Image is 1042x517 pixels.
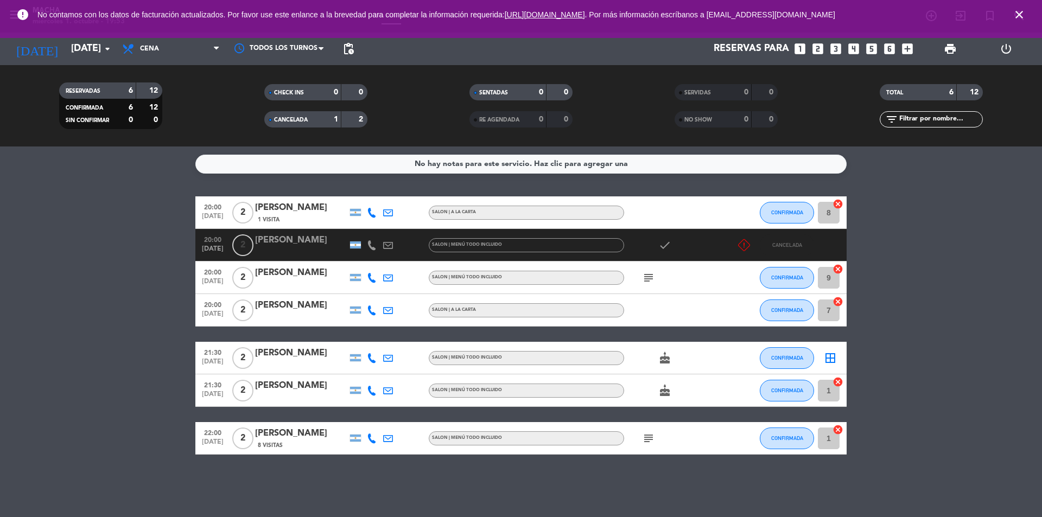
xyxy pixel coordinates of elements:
[970,88,981,96] strong: 12
[66,118,109,123] span: SIN CONFIRMAR
[432,355,502,360] span: SALON | MENÚ TODO INCLUIDO
[829,42,843,56] i: looks_3
[772,242,802,248] span: CANCELADA
[771,209,803,215] span: CONFIRMADA
[769,116,776,123] strong: 0
[833,424,843,435] i: cancel
[199,346,226,358] span: 21:30
[771,435,803,441] span: CONFIRMADA
[771,275,803,280] span: CONFIRMADA
[101,42,114,55] i: arrow_drop_down
[898,113,982,125] input: Filtrar por nombre...
[564,116,570,123] strong: 0
[274,117,308,123] span: CANCELADA
[232,299,253,321] span: 2
[129,104,133,111] strong: 6
[949,88,954,96] strong: 6
[199,310,226,323] span: [DATE]
[199,378,226,391] span: 21:30
[342,42,355,55] span: pending_actions
[255,426,347,441] div: [PERSON_NAME]
[432,275,502,279] span: SALON | MENÚ TODO INCLUIDO
[833,296,843,307] i: cancel
[642,432,655,445] i: subject
[432,210,476,214] span: SALON | A LA CARTA
[847,42,861,56] i: looks_4
[944,42,957,55] span: print
[258,441,283,450] span: 8 Visitas
[1013,8,1026,21] i: close
[432,242,502,247] span: SALON | MENÚ TODO INCLUIDO
[771,307,803,313] span: CONFIRMADA
[199,213,226,225] span: [DATE]
[199,265,226,278] span: 20:00
[658,352,671,365] i: cake
[882,42,897,56] i: looks_6
[334,88,338,96] strong: 0
[865,42,879,56] i: looks_5
[199,438,226,451] span: [DATE]
[232,202,253,224] span: 2
[642,271,655,284] i: subject
[199,245,226,258] span: [DATE]
[199,391,226,403] span: [DATE]
[658,384,671,397] i: cake
[359,88,365,96] strong: 0
[978,33,1034,65] div: LOG OUT
[760,202,814,224] button: CONFIRMADA
[900,42,914,56] i: add_box
[255,346,347,360] div: [PERSON_NAME]
[505,10,585,19] a: [URL][DOMAIN_NAME]
[833,376,843,387] i: cancel
[760,347,814,369] button: CONFIRMADA
[37,10,835,19] span: No contamos con los datos de facturación actualizados. Por favor use este enlance a la brevedad p...
[684,117,712,123] span: NO SHOW
[199,200,226,213] span: 20:00
[824,352,837,365] i: border_all
[564,88,570,96] strong: 0
[415,158,628,170] div: No hay notas para este servicio. Haz clic para agregar una
[885,113,898,126] i: filter_list
[760,234,814,256] button: CANCELADA
[833,264,843,275] i: cancel
[811,42,825,56] i: looks_two
[140,45,159,53] span: Cena
[479,117,519,123] span: RE AGENDADA
[585,10,835,19] a: . Por más información escríbanos a [EMAIL_ADDRESS][DOMAIN_NAME]
[199,358,226,371] span: [DATE]
[255,266,347,280] div: [PERSON_NAME]
[479,90,508,95] span: SENTADAS
[66,88,100,94] span: RESERVADAS
[149,104,160,111] strong: 12
[714,43,789,54] span: Reservas para
[199,278,226,290] span: [DATE]
[539,88,543,96] strong: 0
[334,116,338,123] strong: 1
[232,234,253,256] span: 2
[771,387,803,393] span: CONFIRMADA
[199,426,226,438] span: 22:00
[129,116,133,124] strong: 0
[684,90,711,95] span: SERVIDAS
[760,380,814,401] button: CONFIRMADA
[833,199,843,209] i: cancel
[432,388,502,392] span: SALON | MENÚ TODO INCLUIDO
[744,116,748,123] strong: 0
[199,233,226,245] span: 20:00
[232,347,253,369] span: 2
[8,37,66,61] i: [DATE]
[255,233,347,247] div: [PERSON_NAME]
[274,90,304,95] span: CHECK INS
[255,298,347,312] div: [PERSON_NAME]
[16,8,29,21] i: error
[1000,42,1013,55] i: power_settings_new
[432,436,502,440] span: SALON | MENÚ TODO INCLUIDO
[539,116,543,123] strong: 0
[432,308,476,312] span: SALON | A LA CARTA
[760,267,814,289] button: CONFIRMADA
[129,87,133,94] strong: 6
[760,427,814,449] button: CONFIRMADA
[760,299,814,321] button: CONFIRMADA
[149,87,160,94] strong: 12
[658,239,671,252] i: check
